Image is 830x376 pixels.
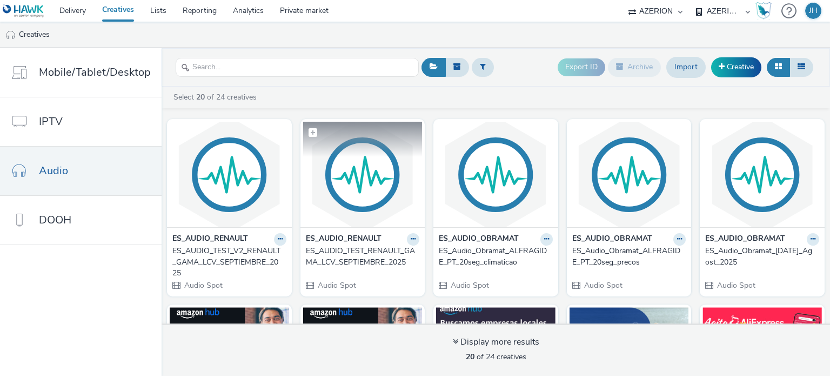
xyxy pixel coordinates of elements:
img: ES_Audio_Obramat_ALFRAGIDE_PT_20seg_precos visual [570,122,689,227]
a: ES_Audio_Obramat_ALFRAGIDE_PT_20seg_precos [572,246,686,268]
span: Audio Spot [716,280,755,291]
button: Table [789,58,813,76]
span: of 24 creatives [466,352,526,362]
a: ES_Audio_Obramat_ALFRAGIDE_PT_20seg_climaticao [439,246,553,268]
span: Audio Spot [317,280,356,291]
span: Mobile/Tablet/Desktop [39,64,151,80]
span: Audio Spot [450,280,489,291]
div: ES_Audio_Obramat_[DATE]_Agost_2025 [705,246,815,268]
a: ES_AUDIO_TEST_RENAULT_GAMA_LCV_SEPTIEMBRE_2025 [306,246,420,268]
a: Hawk Academy [755,2,776,19]
img: undefined Logo [3,4,44,18]
img: ES_AUDIO_TEST_V2_RENAULT_GAMA_LCV_SEPTIEMBRE_2025 visual [170,122,289,227]
img: ES_Audio_Obramat_Jul_Agost_2025 visual [702,122,822,227]
div: ES_Audio_Obramat_ALFRAGIDE_PT_20seg_precos [572,246,682,268]
span: Audio Spot [583,280,622,291]
button: Archive [608,58,661,76]
button: Export ID [558,58,605,76]
div: ES_AUDIO_TEST_RENAULT_GAMA_LCV_SEPTIEMBRE_2025 [306,246,416,268]
button: Grid [767,58,790,76]
img: ES_Audio_Obramat_ALFRAGIDE_PT_20seg_climaticao visual [436,122,555,227]
strong: 20 [466,352,474,362]
div: JH [809,3,818,19]
strong: ES_AUDIO_RENAULT [172,233,248,246]
strong: ES_AUDIO_OBRAMAT [439,233,519,246]
span: DOOH [39,212,71,228]
div: ES_AUDIO_TEST_V2_RENAULT_GAMA_LCV_SEPTIEMBRE_2025 [172,246,282,279]
a: ES_Audio_Obramat_[DATE]_Agost_2025 [705,246,819,268]
img: ES_AUDIO_TEST_RENAULT_GAMA_LCV_SEPTIEMBRE_2025 visual [303,122,423,227]
input: Search... [176,58,419,77]
strong: 20 [196,92,205,102]
a: Creative [711,57,761,77]
a: Select of 24 creatives [172,92,261,102]
img: audio [5,30,16,41]
span: Audio Spot [183,280,223,291]
div: ES_Audio_Obramat_ALFRAGIDE_PT_20seg_climaticao [439,246,548,268]
strong: ES_AUDIO_OBRAMAT [705,233,785,246]
a: ES_AUDIO_TEST_V2_RENAULT_GAMA_LCV_SEPTIEMBRE_2025 [172,246,286,279]
img: Hawk Academy [755,2,772,19]
div: Display more results [453,336,539,348]
strong: ES_AUDIO_RENAULT [306,233,381,246]
strong: ES_AUDIO_OBRAMAT [572,233,652,246]
span: Audio [39,163,68,179]
a: Import [666,57,706,77]
span: IPTV [39,114,63,129]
